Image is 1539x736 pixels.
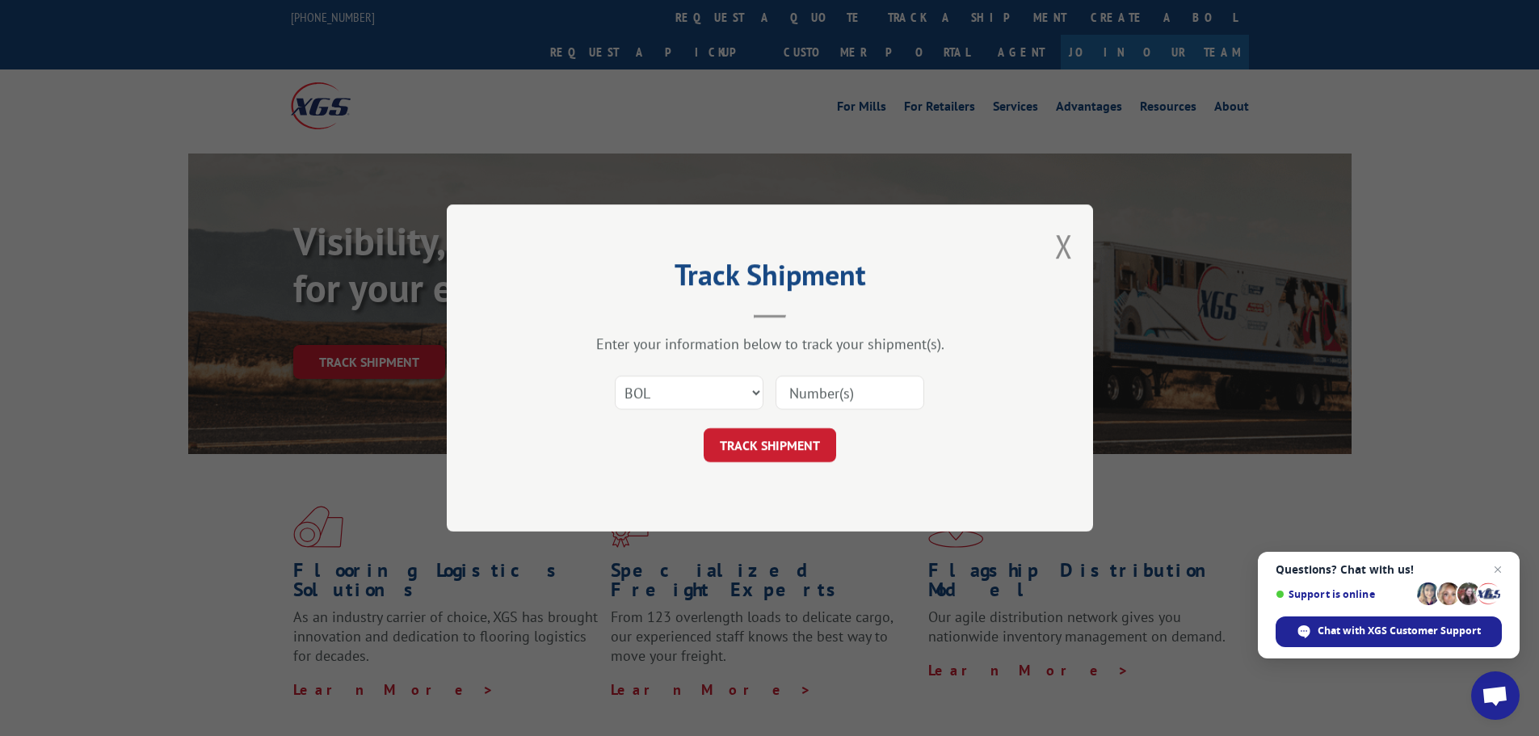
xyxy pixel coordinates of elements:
input: Number(s) [776,376,924,410]
button: TRACK SHIPMENT [704,428,836,462]
h2: Track Shipment [528,263,1012,294]
span: Support is online [1276,588,1411,600]
button: Close modal [1055,225,1073,267]
div: Enter your information below to track your shipment(s). [528,334,1012,353]
div: Open chat [1471,671,1520,720]
div: Chat with XGS Customer Support [1276,616,1502,647]
span: Close chat [1488,560,1507,579]
span: Chat with XGS Customer Support [1318,624,1481,638]
span: Questions? Chat with us! [1276,563,1502,576]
